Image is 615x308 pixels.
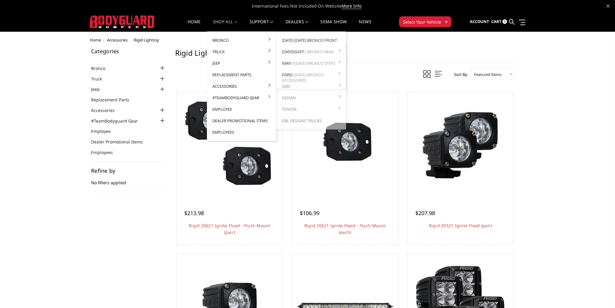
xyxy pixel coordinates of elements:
a: Dealer Promotional Items [91,139,150,145]
h5: Categories [91,48,166,54]
a: Rigid 20621 Ignite Flood - Flush Mount (each) [304,223,386,235]
h1: Rigid Lighting [175,48,515,62]
span: Rigid Lighting [134,37,159,43]
a: Cart 0 [491,14,507,30]
a: Ford [279,69,344,80]
a: Truck [209,46,274,57]
span: $207.98 [415,209,435,217]
span: ▾ [445,18,447,25]
a: Support [250,20,273,31]
a: Home [188,20,201,31]
a: Rigid 20621 Ignite Flood - Flush Mount (each) Rigid 20621 Ignite Flood - Flush Mount (each) [294,94,397,197]
h5: Refine by [91,168,166,173]
img: BODYGUARD BUMPERS [90,15,155,28]
iframe: Chat Widget [585,279,615,308]
a: Employee [209,103,274,115]
span: $213.98 [184,209,204,217]
span: Cart [491,19,502,24]
a: Rigid 20521 Ignite Flood (pair) [429,223,492,228]
a: Dealers [286,20,309,31]
a: Accessories [107,37,128,43]
a: Accessories [209,80,274,92]
a: Nissan [279,92,344,103]
a: [DATE]-[DATE] Bronco Front [279,34,344,46]
a: Dealer Promotional Items [209,115,274,126]
a: Home [90,37,101,43]
img: Rigid 20521 Ignite Flood (pair) [412,97,509,194]
a: Chevrolet [279,46,344,57]
a: Rigid 20621 Ignite Flood - Flush Mount (pair) [189,223,270,235]
a: Employees [209,126,274,138]
a: Truck [91,76,110,82]
a: DBL Designs Trucks [279,115,344,126]
a: Rigid 20621 Ignite Flood - Flush Mount (pair) Rigid 20621 Ignite Flood - Flush Mount (pair) [178,94,281,197]
button: Select Your Vehicle [399,16,451,27]
a: Accessories [91,107,122,113]
a: Jeep [209,57,274,69]
a: Replacement Parts [209,69,274,80]
span: Account [470,19,489,24]
a: Employee [91,128,118,134]
a: Account [470,14,489,30]
span: Select Your Vehicle [403,19,441,25]
a: Jeep [91,86,107,92]
a: News [359,20,371,31]
div: No filters applied [91,168,166,192]
a: GMC [279,80,344,92]
a: Employees [91,149,120,156]
a: #TeamBodyguard Gear [91,118,146,124]
a: Rigid 20521 Ignite Flood (pair) [409,94,512,197]
a: Toyota [279,103,344,115]
a: shop all [213,20,237,31]
a: Ram [279,57,344,69]
a: Bronco [209,34,274,46]
label: Sort By: [451,70,468,79]
a: SEMA Show [320,20,347,31]
a: Bronco [91,65,113,71]
span: 0 [502,19,507,24]
a: More Info [342,3,361,9]
a: Replacement Parts [91,97,137,103]
a: #TeamBodyguard Gear [209,92,274,103]
span: $106.99 [300,209,319,217]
